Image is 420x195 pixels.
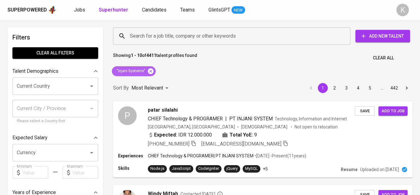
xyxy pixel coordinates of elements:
div: jQuery [226,166,238,172]
span: Teams [180,7,195,13]
input: Value [22,166,48,179]
span: [EMAIL_ADDRESS][DOMAIN_NAME] [201,141,281,147]
span: Clear All filters [17,49,93,57]
div: Talent Demographics [12,65,98,77]
div: [GEOGRAPHIC_DATA], [GEOGRAPHIC_DATA] [148,124,235,130]
button: Clear All filters [12,47,98,59]
a: Superpoweredapp logo [7,5,57,15]
span: 9 [254,131,257,139]
span: NEW [231,7,245,13]
b: Superhunter [99,7,128,13]
div: IDR 12.000.000 [148,131,212,139]
span: PT INJANI SYSTEM [229,116,273,122]
a: Ppatar silalahiCHIEF Technology & PROGRAMER|PT INJANI SYSTEMTechnology, Information and Internet[... [113,101,413,178]
input: Value [72,166,98,179]
p: Uploaded on [DATE] [360,166,399,173]
button: Go to page 2 [330,83,340,93]
span: [DEMOGRAPHIC_DATA] [241,124,288,130]
div: P [118,106,137,125]
button: Clear All [370,52,396,64]
button: Go to page 5 [365,83,375,93]
a: GlintsGPT NEW [208,6,245,14]
span: CHIEF Technology & PROGRAMER [148,116,223,122]
p: Expected Salary [12,134,48,142]
p: Please select a Country first [17,118,94,124]
p: CHIEF Technology & PROGRAMER | PT INJANI SYSTEM [148,153,253,159]
b: 4411 [146,53,156,58]
span: Save [358,108,372,115]
img: app logo [48,5,57,15]
button: Open [87,82,96,91]
div: JavaScript [172,166,191,172]
div: Superpowered [7,7,47,14]
span: patar silalahi [148,106,178,114]
button: page 1 [318,83,328,93]
b: Expected: [154,131,177,139]
p: • [DATE] - Present ( 11 years ) [253,153,306,159]
div: Most Relevant [131,82,171,94]
nav: pagination navigation [305,83,413,93]
button: Add to job [378,106,408,116]
span: Candidates [142,7,167,13]
p: Experiences [118,153,148,159]
span: Add to job [381,108,404,115]
div: Node.js [150,166,164,172]
button: Go to page 4 [353,83,363,93]
h6: Filters [12,32,98,42]
button: Go to page 3 [341,83,351,93]
button: Go to next page [402,83,412,93]
button: Save [355,106,375,116]
span: "Injani Systems" [112,68,149,74]
b: 1 - 10 [131,53,142,58]
div: Expected Salary [12,132,98,144]
a: Candidates [142,6,168,14]
a: Jobs [74,6,86,14]
p: Resume [341,166,358,173]
div: K [396,4,409,16]
a: Superhunter [99,6,130,14]
p: +5 [263,166,268,172]
div: MySQL [245,166,258,172]
p: Sort By [113,84,129,92]
p: Showing of talent profiles found [113,52,197,64]
div: … [377,85,387,91]
button: Go to page 442 [389,83,400,93]
div: CodeIgniter [198,166,219,172]
b: Total YoE: [230,131,253,139]
button: Open [87,148,96,157]
span: [PHONE_NUMBER] [148,141,189,147]
span: GlintsGPT [208,7,230,13]
p: Skills [118,165,148,171]
p: Talent Demographics [12,67,58,75]
span: Clear All [373,54,394,62]
a: Teams [180,6,196,14]
p: Not open to relocation [294,124,338,130]
span: Technology, Information and Internet [275,116,347,121]
div: "Injani Systems" [112,66,156,76]
span: Add New Talent [360,32,405,40]
span: Jobs [74,7,85,13]
button: Add New Talent [355,30,410,42]
p: Most Relevant [131,84,163,92]
span: | [225,115,227,123]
